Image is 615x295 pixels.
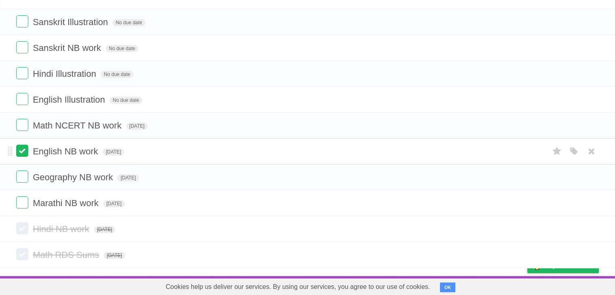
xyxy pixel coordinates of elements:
[104,252,125,259] span: [DATE]
[446,278,479,293] a: Developers
[112,19,145,26] span: No due date
[101,71,133,78] span: No due date
[16,196,28,209] label: Done
[33,69,98,79] span: Hindi Illustration
[33,95,107,105] span: English Illustration
[126,122,148,130] span: [DATE]
[110,97,142,104] span: No due date
[103,200,125,207] span: [DATE]
[33,198,101,208] span: Marathi NB work
[544,259,595,273] span: Buy me a coffee
[549,145,565,158] label: Star task
[16,119,28,131] label: Done
[94,226,116,233] span: [DATE]
[16,93,28,105] label: Done
[33,43,103,53] span: Sanskrit NB work
[117,174,139,181] span: [DATE]
[420,278,437,293] a: About
[548,278,599,293] a: Suggest a feature
[33,146,100,156] span: English NB work
[33,120,123,131] span: Math NCERT NB work
[517,278,538,293] a: Privacy
[16,15,28,27] label: Done
[16,41,28,53] label: Done
[33,172,115,182] span: Geography NB work
[33,17,110,27] span: Sanskrit Illustration
[33,250,101,260] span: Math RDS Sums
[103,148,125,156] span: [DATE]
[16,145,28,157] label: Done
[16,248,28,260] label: Done
[16,67,28,79] label: Done
[106,45,138,52] span: No due date
[33,224,91,234] span: Hindi NB work
[440,282,456,292] button: OK
[158,279,438,295] span: Cookies help us deliver our services. By using our services, you agree to our use of cookies.
[16,222,28,234] label: Done
[489,278,507,293] a: Terms
[16,171,28,183] label: Done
